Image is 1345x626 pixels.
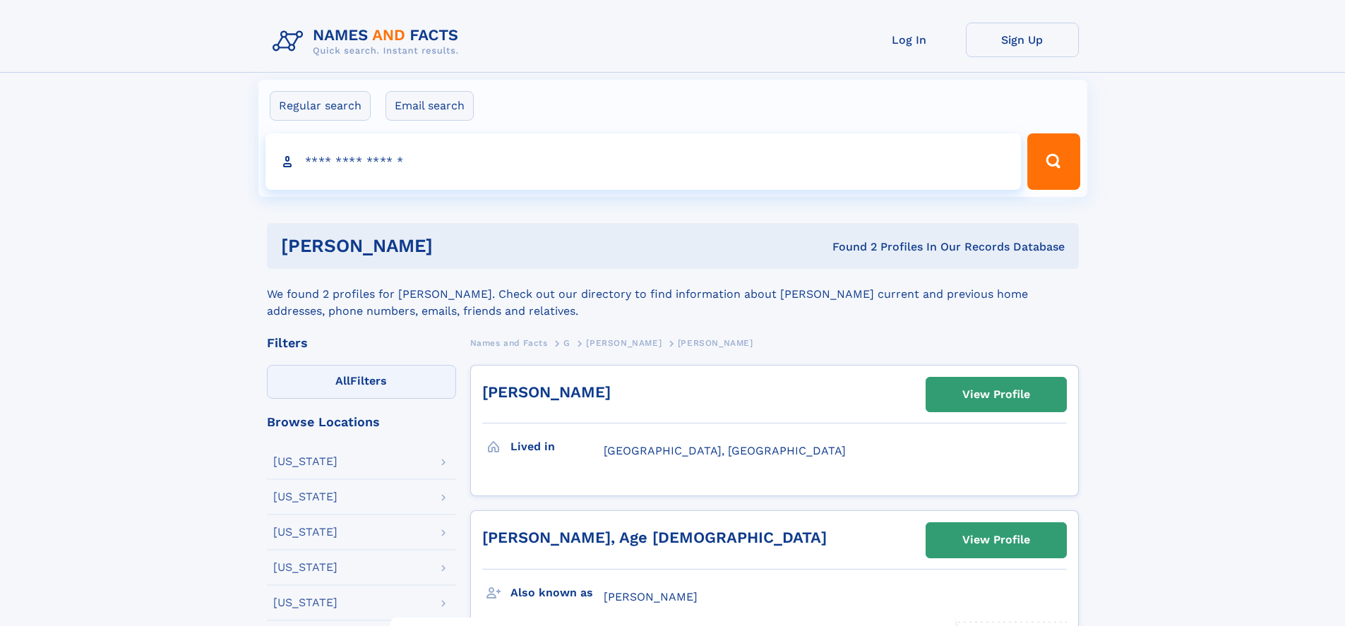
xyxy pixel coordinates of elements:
[926,378,1066,411] a: View Profile
[586,338,662,348] span: [PERSON_NAME]
[267,23,470,61] img: Logo Names and Facts
[273,597,337,608] div: [US_STATE]
[563,334,570,351] a: G
[853,23,966,57] a: Log In
[273,456,337,467] div: [US_STATE]
[265,133,1022,190] input: search input
[273,491,337,502] div: [US_STATE]
[385,91,474,121] label: Email search
[267,416,456,428] div: Browse Locations
[273,562,337,573] div: [US_STATE]
[926,523,1066,557] a: View Profile
[267,269,1079,320] div: We found 2 profiles for [PERSON_NAME]. Check out our directory to find information about [PERSON_...
[962,524,1030,556] div: View Profile
[966,23,1079,57] a: Sign Up
[335,374,350,387] span: All
[270,91,371,121] label: Regular search
[633,239,1065,255] div: Found 2 Profiles In Our Records Database
[470,334,548,351] a: Names and Facts
[563,338,570,348] span: G
[962,378,1030,411] div: View Profile
[273,526,337,538] div: [US_STATE]
[267,365,456,399] label: Filters
[482,383,611,401] a: [PERSON_NAME]
[604,590,698,603] span: [PERSON_NAME]
[586,334,662,351] a: [PERSON_NAME]
[267,337,456,349] div: Filters
[678,338,753,348] span: [PERSON_NAME]
[1027,133,1080,190] button: Search Button
[510,581,604,605] h3: Also known as
[510,435,604,459] h3: Lived in
[281,237,633,255] h1: [PERSON_NAME]
[604,444,846,457] span: [GEOGRAPHIC_DATA], [GEOGRAPHIC_DATA]
[482,529,827,546] a: [PERSON_NAME], Age [DEMOGRAPHIC_DATA]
